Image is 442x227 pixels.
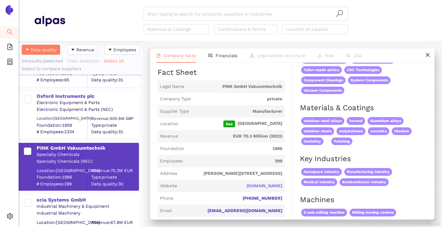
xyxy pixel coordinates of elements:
[91,70,138,76] span: Type: private
[37,158,138,165] div: Specialty Chemicals (NEC)
[187,84,282,90] span: PINK GmbH Vakuumtechnik
[216,53,237,58] span: Financials
[31,46,57,53] span: Data quality
[181,120,282,127] span: [GEOGRAPHIC_DATA]
[34,13,65,29] img: Homepage
[191,108,282,115] span: Manufacturer
[301,66,342,74] span: Tailor-made advice
[180,170,282,177] span: [PERSON_NAME][STREET_ADDRESS]
[257,53,305,58] span: Organization structure
[346,53,350,58] span: eye
[37,203,138,210] div: Industrial Machinery & Equipment
[37,77,87,83] span: # Employees: 65
[301,87,344,94] span: Vacuum Components
[37,181,87,187] span: # Employees: 299
[37,129,87,135] span: # Employees: 2334
[301,209,347,216] span: 5-axis milling machine
[7,57,13,69] span: container
[22,66,140,72] div: Select to compare suppliers
[76,46,94,53] span: Revenue
[160,195,173,202] span: Phone
[37,145,138,152] div: PINK GmbH Vakuumtechnik
[187,146,282,152] span: 1986
[347,117,365,125] span: Inconel
[160,170,177,177] span: Address
[91,77,138,83] span: Data quality: 31
[104,56,128,66] button: Select all
[337,127,365,135] span: molybdenum
[344,168,392,176] span: Manufacturing Industry
[325,53,334,58] span: Risk
[37,70,87,76] span: Foundation: 1982
[91,129,138,135] span: Data quality: 31
[105,45,140,55] button: caret-downEmployees
[300,154,427,164] h2: Key Industries
[344,66,382,74] span: CNC Technologies
[91,174,138,180] span: Type: private
[301,168,342,176] span: Aerospace Industry
[37,100,138,106] div: Electronic Equipment & Parts
[37,167,87,174] div: Location: [GEOGRAPHIC_DATA]
[91,181,138,187] span: Data quality: 30
[208,53,212,58] span: fund-view
[181,133,282,139] span: EUR 70.3 Million (2023)
[318,53,322,58] span: warning
[91,219,138,225] div: Revenue: 67.8M EUR
[91,116,138,121] div: Revenue: 500.6M GBP
[301,117,344,125] span: stainless steel alloys
[425,52,430,57] span: close
[164,53,196,58] span: Company facts
[350,209,396,216] span: Milling-turning centres
[301,76,346,84] span: Component Cleanings
[160,146,184,152] span: Foundation
[37,219,87,225] div: Location: [GEOGRAPHIC_DATA]
[354,53,362,58] span: ESG
[340,178,389,186] span: Semiconductor Industry
[368,127,389,135] span: ceramics
[7,211,13,223] span: setting
[37,197,138,203] div: scia Systems GmbH
[300,195,427,205] h2: Machines
[300,103,427,113] h2: Materials & Coatings
[37,122,87,128] span: Foundation: 1959
[114,46,136,53] span: Employees
[158,67,285,78] h2: Fact Sheet
[37,93,138,100] div: Oxford Instruments plc
[348,76,391,84] span: System Components
[392,127,412,135] span: titanium
[193,96,282,102] span: private
[108,48,112,52] span: caret-down
[156,53,161,58] span: file-text
[67,45,98,55] button: caret-downRevenue
[368,117,404,125] span: Aluminium alloys
[91,122,138,128] span: Type: private
[71,48,75,52] span: caret-down
[336,10,343,17] span: search
[421,48,435,62] button: close
[331,138,352,145] span: Polishing
[301,127,334,135] span: stainless steels
[250,53,254,58] span: apartment
[301,138,324,145] span: Hastelloy
[160,121,178,127] span: Location
[160,133,178,139] span: Revenue
[160,158,183,164] span: Employees
[160,96,191,102] span: Company Type
[160,208,172,214] span: Email
[22,45,60,55] button: caret-downData quality
[37,210,138,216] div: Industrial Machinery
[67,56,104,66] button: Clear Selection
[185,158,282,164] span: 299
[37,107,138,113] div: Electronic Equipment & Parts (NEC)
[91,167,138,174] div: Revenue: 70.3M EUR
[7,42,13,54] span: file-add
[104,57,124,64] span: Select all
[160,84,184,90] span: Legal Name
[160,183,177,189] span: Website
[22,58,63,63] span: 24 results, 0 selected
[301,178,337,186] span: Medical Industry
[4,5,14,15] img: Logo
[37,174,87,180] span: Foundation: 1986
[37,152,138,158] div: Specialty Chemicals
[223,120,235,127] span: Aaa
